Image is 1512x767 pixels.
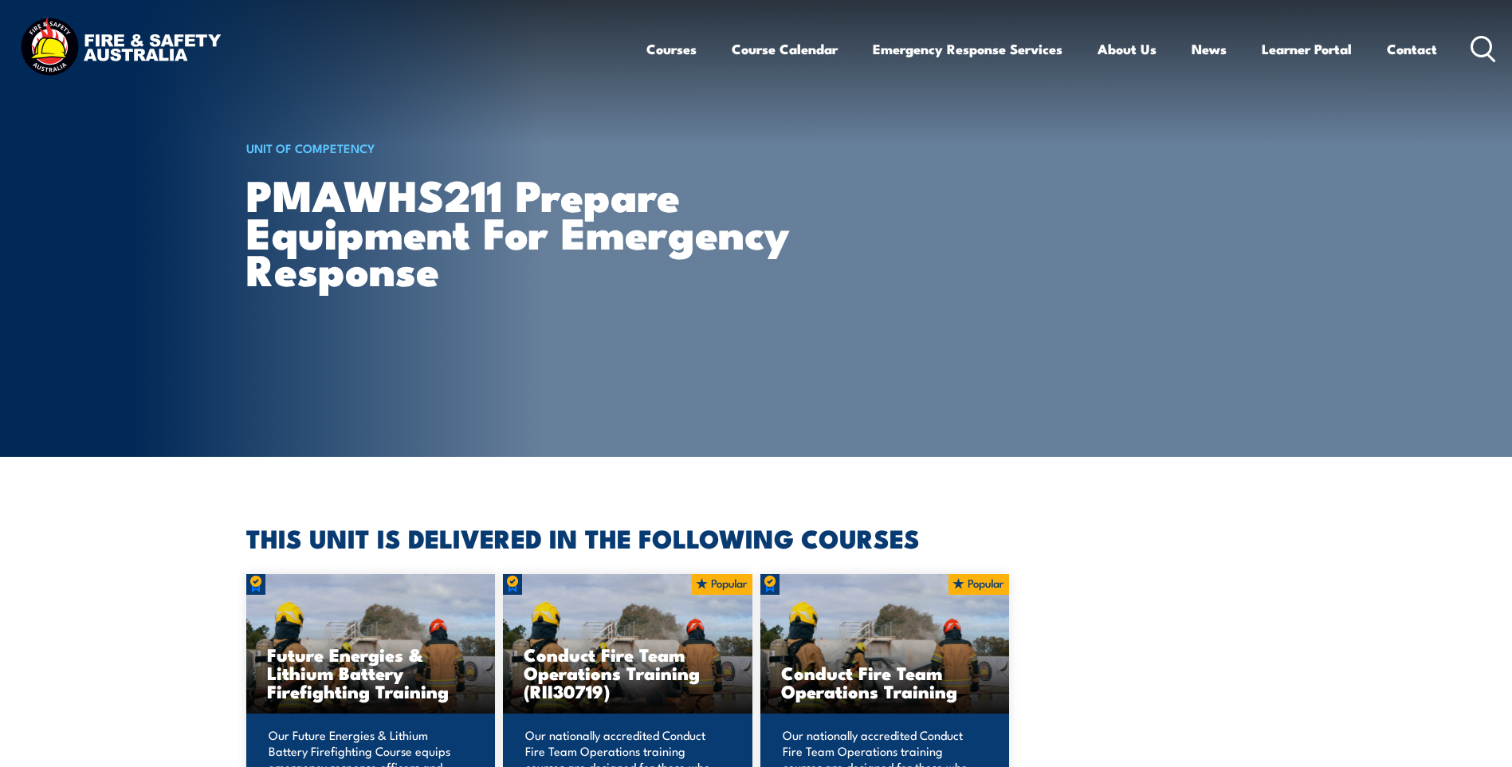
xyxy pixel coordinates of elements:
[524,645,732,700] h3: Conduct Fire Team Operations Training (RII30719)
[246,175,804,287] h1: PMAWHS211 Prepare equipment for emergency response
[732,28,838,70] a: Course Calendar
[781,663,989,700] h3: Conduct Fire Team Operations Training
[246,526,1267,549] h2: THIS UNIT IS DELIVERED IN THE FOLLOWING COURSES
[1098,28,1157,70] a: About Us
[1192,28,1227,70] a: News
[246,138,804,157] h6: UNIT OF COMPETENCY
[267,645,475,700] h3: Future Energies & Lithium Battery Firefighting Training
[873,28,1062,70] a: Emergency Response Services
[646,28,697,70] a: Courses
[1262,28,1352,70] a: Learner Portal
[1387,28,1437,70] a: Contact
